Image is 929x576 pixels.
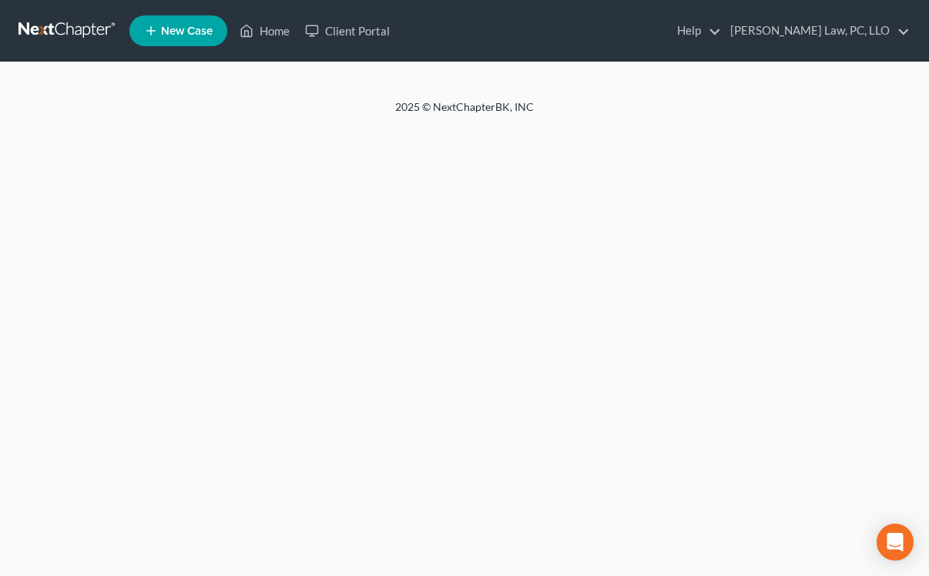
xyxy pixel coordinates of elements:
a: Home [232,17,297,45]
a: Help [669,17,721,45]
a: Client Portal [297,17,397,45]
a: [PERSON_NAME] Law, PC, LLO [723,17,910,45]
div: 2025 © NextChapterBK, INC [25,99,904,127]
new-legal-case-button: New Case [129,15,227,46]
div: Open Intercom Messenger [877,524,914,561]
